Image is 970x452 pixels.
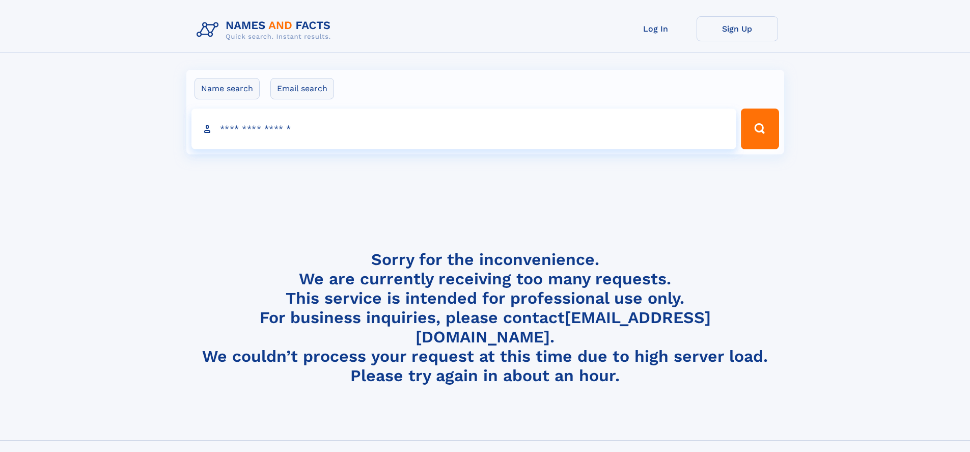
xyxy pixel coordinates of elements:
[191,109,737,149] input: search input
[195,78,260,99] label: Name search
[270,78,334,99] label: Email search
[741,109,779,149] button: Search Button
[192,16,339,44] img: Logo Names and Facts
[415,308,711,347] a: [EMAIL_ADDRESS][DOMAIN_NAME]
[615,16,697,41] a: Log In
[697,16,778,41] a: Sign Up
[192,250,778,386] h4: Sorry for the inconvenience. We are currently receiving too many requests. This service is intend...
